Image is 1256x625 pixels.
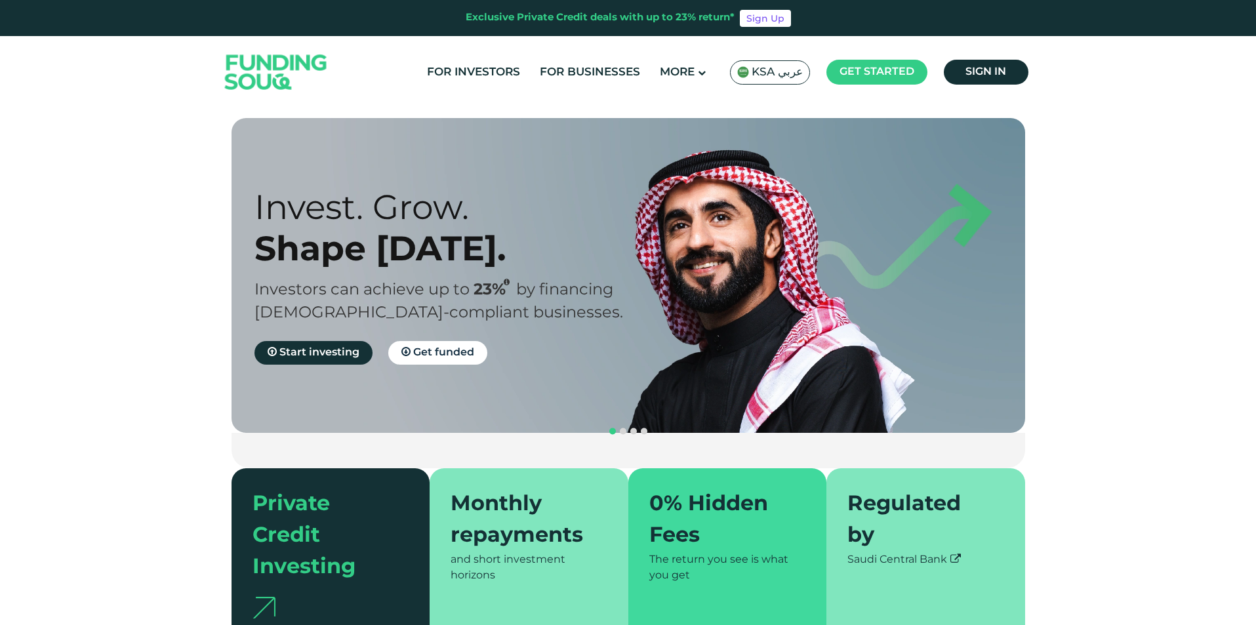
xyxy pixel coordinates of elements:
a: Start investing [254,341,373,365]
button: navigation [618,426,628,437]
div: Invest. Grow. [254,186,651,228]
span: Investors can achieve up to [254,283,470,298]
i: 23% IRR (expected) ~ 15% Net yield (expected) [504,279,510,286]
span: Get funded [413,348,474,357]
a: For Businesses [537,62,643,83]
div: The return you see is what you get [649,552,806,584]
a: Sign Up [740,10,791,27]
button: navigation [639,426,649,437]
a: Sign in [944,60,1028,85]
span: Start investing [279,348,359,357]
div: and short investment horizons [451,552,607,584]
div: Exclusive Private Credit deals with up to 23% return* [466,10,735,26]
div: 0% Hidden Fees [649,489,790,552]
img: Logo [212,39,340,106]
img: arrow [253,597,275,618]
button: navigation [628,426,639,437]
button: navigation [607,426,618,437]
span: 23% [474,283,516,298]
span: Get started [840,67,914,77]
img: SA Flag [737,66,749,78]
div: Private Credit Investing [253,489,394,584]
div: Monthly repayments [451,489,592,552]
div: Saudi Central Bank [847,552,1004,568]
span: More [660,67,695,78]
a: Get funded [388,341,487,365]
div: Regulated by [847,489,988,552]
span: Sign in [965,67,1006,77]
a: For Investors [424,62,523,83]
span: KSA عربي [752,65,803,80]
div: Shape [DATE]. [254,228,651,269]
